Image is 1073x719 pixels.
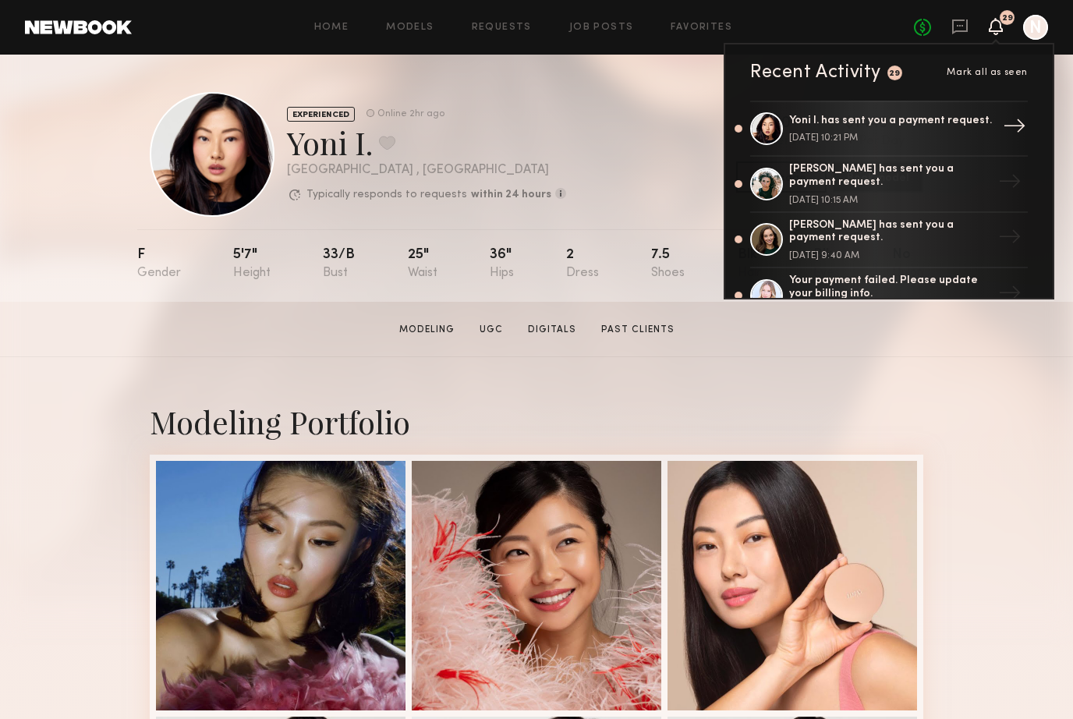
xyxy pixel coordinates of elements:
div: EXPERIENCED [287,107,355,122]
div: [DATE] 10:15 AM [789,196,992,205]
a: Models [386,23,434,33]
div: Modeling Portfolio [150,401,923,442]
a: N [1023,15,1048,40]
div: Yoni I. [287,122,566,163]
div: 36" [490,248,514,280]
div: 2 [566,248,599,280]
a: Yoni I. has sent you a payment request.[DATE] 10:21 PM→ [750,101,1028,157]
div: [DATE] 10:21 PM [789,133,992,143]
div: → [992,164,1028,204]
div: Recent Activity [750,63,881,82]
div: → [997,108,1032,149]
a: Requests [472,23,532,33]
div: 29 [889,69,901,78]
div: → [992,219,1028,260]
div: Your payment failed. Please update your billing info. [789,274,992,301]
div: Online 2hr ago [377,109,444,119]
a: Modeling [393,323,461,337]
div: [PERSON_NAME] has sent you a payment request. [789,219,992,246]
div: F [137,248,181,280]
div: Yoni I. has sent you a payment request. [789,115,992,128]
a: [PERSON_NAME] has sent you a payment request.[DATE] 9:40 AM→ [750,213,1028,269]
a: Job Posts [569,23,634,33]
div: 7.5 [651,248,685,280]
div: 29 [1002,14,1013,23]
b: within 24 hours [471,189,551,200]
div: 5'7" [233,248,271,280]
a: Digitals [522,323,583,337]
a: Past Clients [595,323,681,337]
div: [GEOGRAPHIC_DATA] , [GEOGRAPHIC_DATA] [287,164,566,177]
div: [PERSON_NAME] has sent you a payment request. [789,163,992,189]
div: → [992,275,1028,316]
a: Favorites [671,23,732,33]
a: [PERSON_NAME] has sent you a payment request.[DATE] 10:15 AM→ [750,157,1028,213]
span: Mark all as seen [947,68,1028,77]
div: 33/b [323,248,355,280]
a: UGC [473,323,509,337]
div: [DATE] 9:40 AM [789,251,992,260]
a: Your payment failed. Please update your billing info.→ [750,268,1028,324]
p: Typically responds to requests [306,189,467,200]
a: Home [314,23,349,33]
div: 25" [408,248,437,280]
